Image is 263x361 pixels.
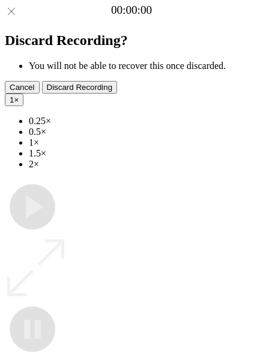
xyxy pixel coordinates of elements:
[10,95,14,104] span: 1
[29,137,258,148] li: 1×
[29,127,258,137] li: 0.5×
[42,81,118,94] button: Discard Recording
[29,148,258,159] li: 1.5×
[111,4,152,17] a: 00:00:00
[29,159,258,170] li: 2×
[29,61,258,71] li: You will not be able to recover this once discarded.
[5,32,258,49] h2: Discard Recording?
[5,81,40,94] button: Cancel
[5,94,23,106] button: 1×
[29,116,258,127] li: 0.25×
